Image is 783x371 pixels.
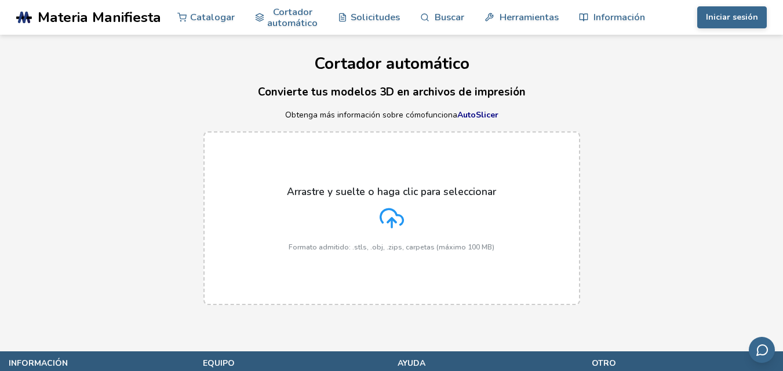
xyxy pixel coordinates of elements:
font: Solicitudes [351,10,400,24]
font: Cortador automático [314,53,469,75]
font: Arrastre y suelte o haga clic para seleccionar [287,185,496,199]
font: ayuda [398,358,425,369]
font: Buscar [435,10,464,24]
font: Obtenga más información sobre cómo [285,109,425,120]
font: equipo [203,358,235,369]
font: Herramientas [500,10,559,24]
button: Enviar comentarios por correo electrónico [749,337,775,363]
font: Materia Manifiesta [38,8,161,27]
button: Iniciar sesión [697,6,767,28]
font: información [9,358,68,369]
a: AutoSlicer [457,109,498,120]
font: Convierte tus modelos 3D en archivos de impresión [258,85,526,100]
font: funciona [425,109,457,120]
font: Catalogar [190,10,235,24]
font: Información [593,10,645,24]
font: Cortador automático [267,5,318,30]
font: Iniciar sesión [706,12,758,23]
font: Formato admitido: .stls, .obj, .zips, carpetas (máximo 100 MB) [289,243,494,252]
font: otro [592,358,616,369]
